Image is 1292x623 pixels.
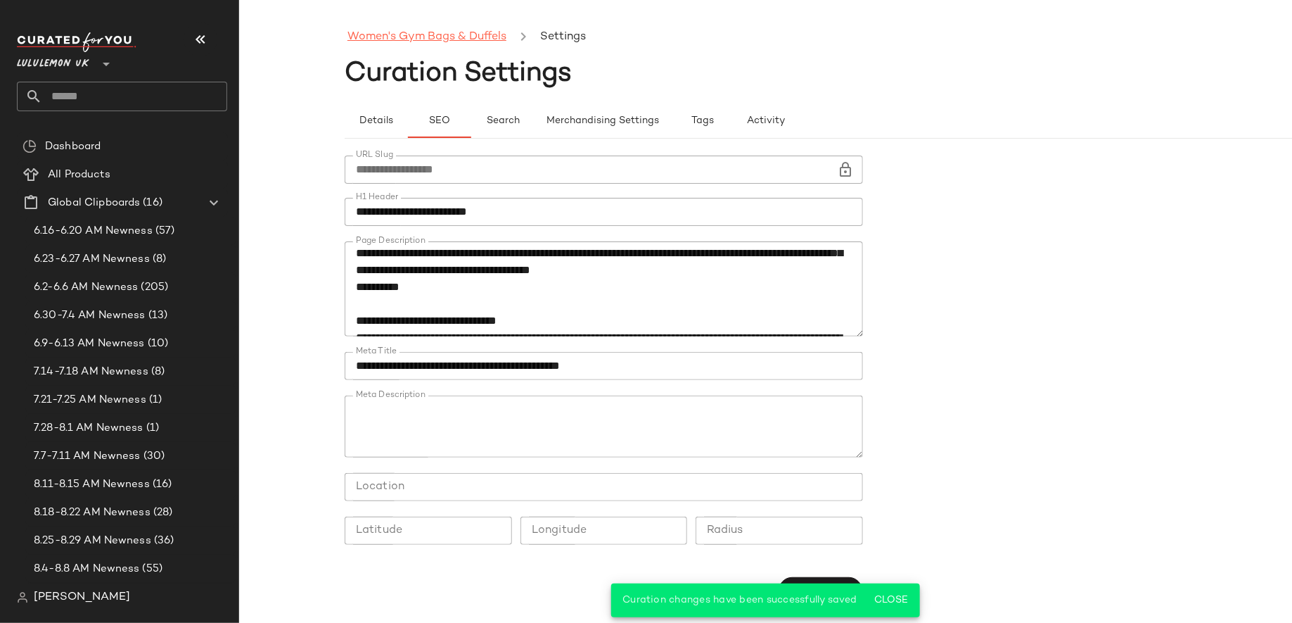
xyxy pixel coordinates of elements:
[34,251,150,268] span: 6.23-6.27 AM Newness
[34,561,140,577] span: 8.4-8.8 AM Newness
[17,48,89,73] span: Lululemon UK
[34,533,151,549] span: 8.25-8.29 AM Newness
[34,420,143,436] span: 7.28-8.1 AM Newness
[151,533,174,549] span: (36)
[34,477,150,493] span: 8.11-8.15 AM Newness
[140,561,163,577] span: (55)
[874,595,909,606] span: Close
[48,167,110,183] span: All Products
[139,279,169,296] span: (205)
[486,115,520,127] span: Search
[428,115,450,127] span: SEO
[869,588,914,613] button: Close
[153,223,175,239] span: (57)
[148,364,165,380] span: (8)
[34,364,148,380] span: 7.14-7.18 AM Newness
[140,195,162,211] span: (16)
[779,577,862,604] button: Save changes
[34,505,151,521] span: 8.18-8.22 AM Newness
[34,448,141,465] span: 7.7-7.11 AM Newness
[622,595,857,605] span: Curation changes have been successfully saved
[151,505,173,521] span: (28)
[143,420,159,436] span: (1)
[23,139,37,153] img: svg%3e
[48,195,140,211] span: Global Clipboards
[359,115,393,127] span: Details
[141,448,165,465] span: (30)
[150,477,172,493] span: (16)
[150,251,166,268] span: (8)
[146,392,162,408] span: (1)
[34,336,145,352] span: 6.9-6.13 AM Newness
[145,336,169,352] span: (10)
[146,308,168,324] span: (13)
[34,223,153,239] span: 6.16-6.20 AM Newness
[347,28,506,46] a: Women's Gym Bags & Duffels
[345,60,572,88] span: Curation Settings
[17,32,136,52] img: cfy_white_logo.C9jOOHJF.svg
[45,139,101,155] span: Dashboard
[546,115,659,127] span: Merchandising Settings
[537,28,589,46] li: Settings
[17,592,28,603] img: svg%3e
[34,392,146,408] span: 7.21-7.25 AM Newness
[746,115,785,127] span: Activity
[34,308,146,324] span: 6.30-7.4 AM Newness
[34,279,139,296] span: 6.2-6.6 AM Newness
[691,115,714,127] span: Tags
[34,589,130,606] span: [PERSON_NAME]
